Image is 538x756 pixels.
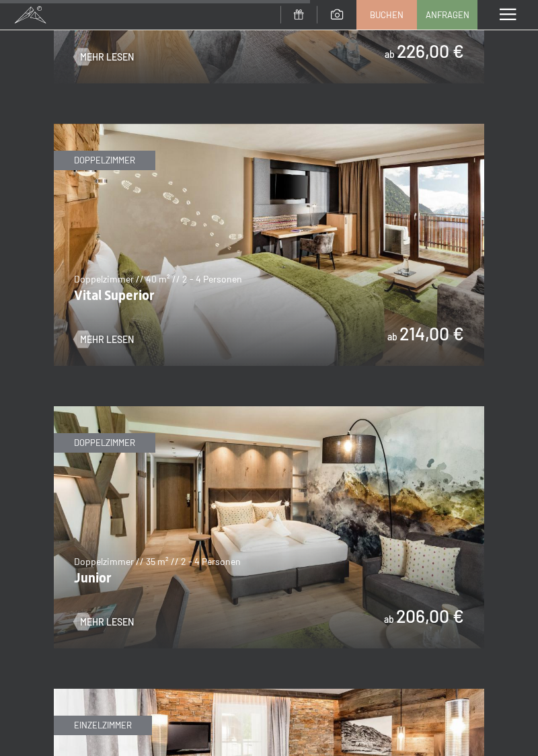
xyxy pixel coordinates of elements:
a: Anfragen [418,1,477,29]
a: Single Alpin [54,689,484,697]
a: Junior [54,407,484,415]
img: Junior [54,406,484,648]
img: Vital Superior [54,124,484,366]
span: Mehr Lesen [80,50,134,64]
a: Buchen [357,1,416,29]
a: Mehr Lesen [74,615,134,629]
span: Mehr Lesen [80,615,134,629]
a: Vital Superior [54,124,484,133]
a: Mehr Lesen [74,333,134,346]
a: Mehr Lesen [74,50,134,64]
span: Buchen [370,9,403,21]
span: Mehr Lesen [80,333,134,346]
span: Anfragen [426,9,469,21]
